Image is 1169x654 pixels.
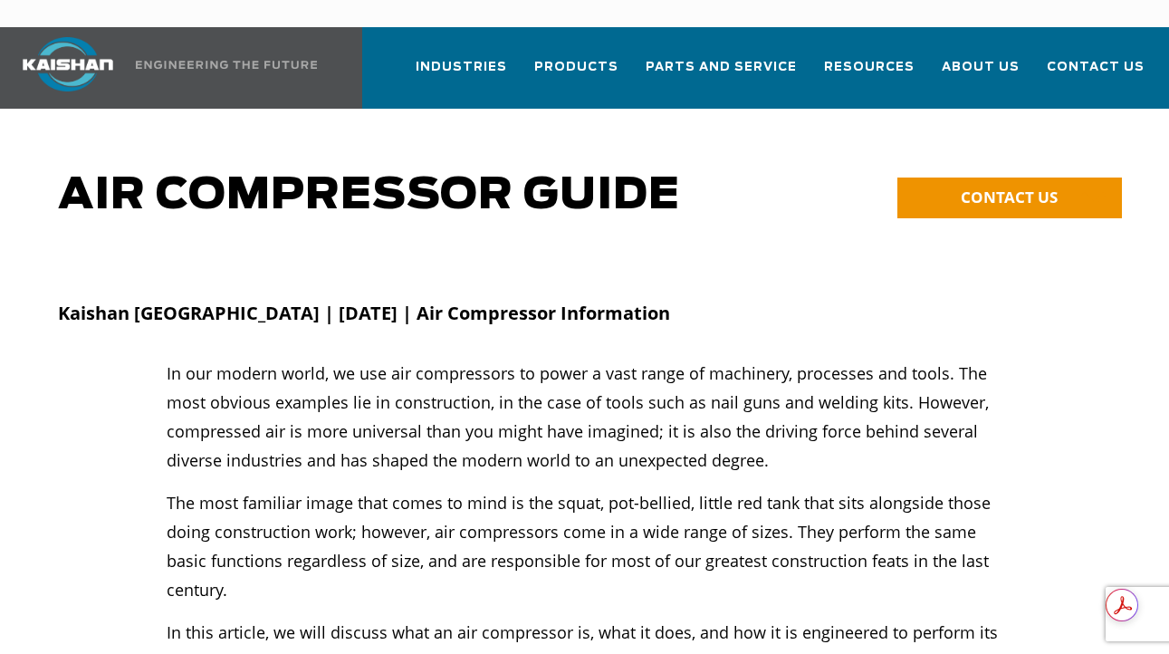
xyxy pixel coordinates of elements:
a: Contact Us [1047,43,1145,105]
a: CONTACT US [897,178,1122,218]
p: The most familiar image that comes to mind is the squat, pot-bellied, little red tank that sits a... [167,488,1003,604]
a: Resources [824,43,915,105]
a: About Us [942,43,1020,105]
a: Products [534,43,618,105]
img: Engineering the future [136,61,317,69]
span: CONTACT US [961,187,1058,207]
span: Resources [824,57,915,78]
span: About Us [942,57,1020,78]
span: Contact Us [1047,57,1145,78]
strong: Kaishan [GEOGRAPHIC_DATA] | [DATE] | Air Compressor Information [58,301,670,325]
span: AIR COMPRESSOR GUIDE [58,174,680,217]
a: Industries [416,43,507,105]
p: In our modern world, we use air compressors to power a vast range of machinery, processes and too... [167,359,1003,475]
span: Parts and Service [646,57,797,78]
span: Products [534,57,618,78]
span: Industries [416,57,507,78]
a: Parts and Service [646,43,797,105]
